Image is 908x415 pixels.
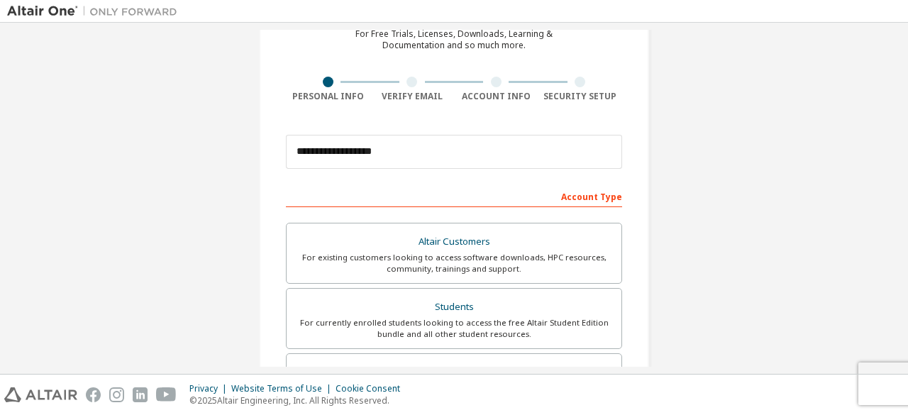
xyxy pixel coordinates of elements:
div: Account Type [286,184,622,207]
div: Cookie Consent [336,383,409,394]
img: linkedin.svg [133,387,148,402]
div: Students [295,297,613,317]
div: Website Terms of Use [231,383,336,394]
img: instagram.svg [109,387,124,402]
img: altair_logo.svg [4,387,77,402]
p: © 2025 Altair Engineering, Inc. All Rights Reserved. [189,394,409,406]
div: Personal Info [286,91,370,102]
div: Privacy [189,383,231,394]
div: For existing customers looking to access software downloads, HPC resources, community, trainings ... [295,252,613,275]
div: Account Info [454,91,538,102]
div: For Free Trials, Licenses, Downloads, Learning & Documentation and so much more. [355,28,553,51]
div: Verify Email [370,91,455,102]
img: youtube.svg [156,387,177,402]
img: facebook.svg [86,387,101,402]
div: Security Setup [538,91,623,102]
img: Altair One [7,4,184,18]
div: For currently enrolled students looking to access the free Altair Student Edition bundle and all ... [295,317,613,340]
div: Altair Customers [295,232,613,252]
div: Faculty [295,363,613,382]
